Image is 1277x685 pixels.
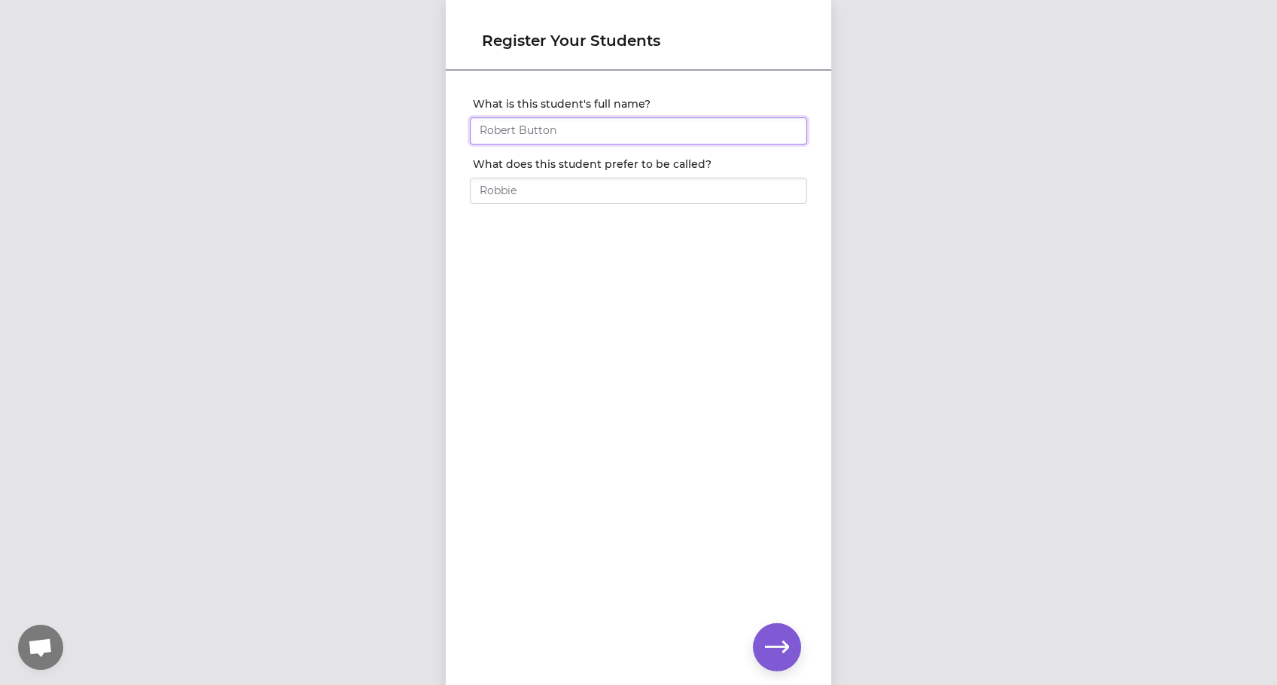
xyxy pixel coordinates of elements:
label: What does this student prefer to be called? [473,157,807,172]
div: Open chat [18,625,63,670]
label: What is this student's full name? [473,96,807,111]
h1: Register Your Students [482,30,795,51]
input: Robert Button [470,117,807,145]
input: Robbie [470,178,807,205]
